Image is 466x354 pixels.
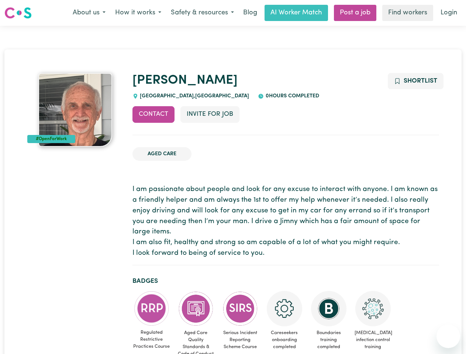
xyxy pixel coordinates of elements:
a: AI Worker Match [265,5,328,21]
li: Aged Care [132,147,191,161]
span: Shortlist [404,78,437,84]
button: How it works [110,5,166,21]
img: Kenneth [38,73,112,147]
h2: Badges [132,277,439,285]
span: [GEOGRAPHIC_DATA] , [GEOGRAPHIC_DATA] [138,93,249,99]
button: About us [68,5,110,21]
span: Careseekers onboarding completed [265,326,304,354]
a: Login [436,5,462,21]
button: Contact [132,106,175,122]
img: Careseekers logo [4,6,32,20]
p: I am passionate about people and look for any excuse to interact with anyone. I am known as a fri... [132,184,439,259]
span: 0 hours completed [264,93,319,99]
a: Kenneth's profile picture'#OpenForWork [27,73,124,147]
iframe: Button to launch messaging window [436,324,460,348]
button: Safety & resources [166,5,239,21]
span: Serious Incident Reporting Scheme Course [221,326,259,354]
button: Invite for Job [180,106,239,122]
img: CS Academy: Boundaries in care and support work course completed [311,291,346,326]
img: CS Academy: COVID-19 Infection Control Training course completed [355,291,391,326]
a: Post a job [334,5,376,21]
span: [MEDICAL_DATA] infection control training [354,326,392,354]
div: #OpenForWork [27,135,76,143]
button: Add to shortlist [388,73,443,89]
img: CS Academy: Careseekers Onboarding course completed [267,291,302,326]
span: Regulated Restrictive Practices Course [132,326,171,353]
img: CS Academy: Aged Care Quality Standards & Code of Conduct course completed [178,291,214,326]
img: CS Academy: Serious Incident Reporting Scheme course completed [222,291,258,326]
img: CS Academy: Regulated Restrictive Practices course completed [134,291,169,326]
span: Boundaries training completed [310,326,348,354]
a: Find workers [382,5,433,21]
a: [PERSON_NAME] [132,74,238,87]
a: Careseekers logo [4,4,32,21]
a: Blog [239,5,262,21]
